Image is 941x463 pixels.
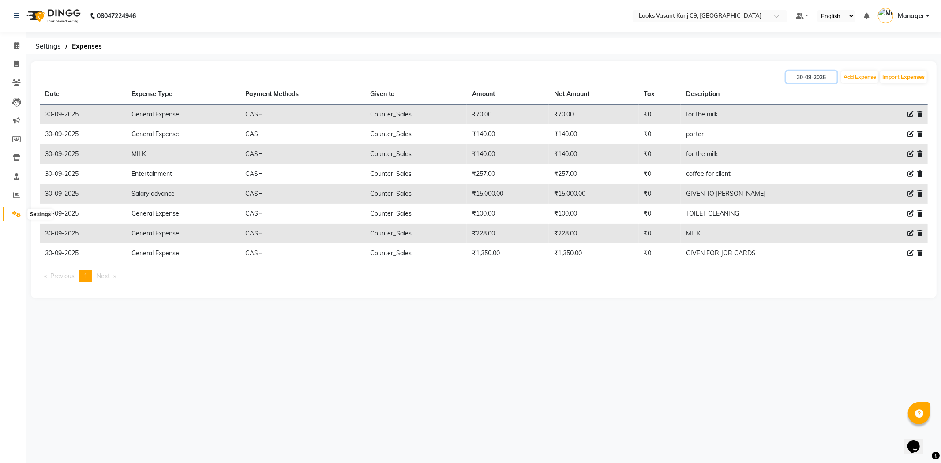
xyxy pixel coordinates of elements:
[365,204,467,224] td: Counter_Sales
[681,204,857,224] td: TOILET CLEANING
[40,270,928,282] nav: Pagination
[365,124,467,144] td: Counter_Sales
[639,164,681,184] td: ₹0
[126,243,240,263] td: General Expense
[467,105,549,125] td: ₹70.00
[681,124,857,144] td: porter
[31,38,65,54] span: Settings
[126,124,240,144] td: General Expense
[97,272,110,280] span: Next
[50,272,75,280] span: Previous
[467,164,549,184] td: ₹257.00
[549,124,638,144] td: ₹140.00
[126,184,240,204] td: Salary advance
[240,105,365,125] td: CASH
[639,105,681,125] td: ₹0
[40,124,126,144] td: 30-09-2025
[40,84,126,105] th: Date
[467,224,549,243] td: ₹228.00
[549,144,638,164] td: ₹140.00
[878,8,893,23] img: Manager
[681,184,857,204] td: GIVEN TO [PERSON_NAME]
[365,184,467,204] td: Counter_Sales
[240,243,365,263] td: CASH
[549,84,638,105] th: Net Amount
[786,71,837,83] input: PLACEHOLDER.DATE
[240,204,365,224] td: CASH
[240,84,365,105] th: Payment Methods
[549,243,638,263] td: ₹1,350.00
[549,204,638,224] td: ₹100.00
[467,204,549,224] td: ₹100.00
[841,71,878,83] button: Add Expense
[126,164,240,184] td: Entertainment
[549,164,638,184] td: ₹257.00
[467,84,549,105] th: Amount
[126,105,240,125] td: General Expense
[681,144,857,164] td: for the milk
[681,243,857,263] td: GIVEN FOR JOB CARDS
[639,84,681,105] th: Tax
[240,184,365,204] td: CASH
[904,428,932,454] iframe: chat widget
[365,144,467,164] td: Counter_Sales
[639,243,681,263] td: ₹0
[549,105,638,125] td: ₹70.00
[40,224,126,243] td: 30-09-2025
[365,84,467,105] th: Given to
[40,243,126,263] td: 30-09-2025
[467,184,549,204] td: ₹15,000.00
[549,184,638,204] td: ₹15,000.00
[67,38,106,54] span: Expenses
[40,144,126,164] td: 30-09-2025
[126,144,240,164] td: MILK
[240,124,365,144] td: CASH
[365,105,467,125] td: Counter_Sales
[467,144,549,164] td: ₹140.00
[681,84,857,105] th: Description
[97,4,136,28] b: 08047224946
[40,164,126,184] td: 30-09-2025
[365,243,467,263] td: Counter_Sales
[126,224,240,243] td: General Expense
[681,224,857,243] td: MILK
[126,84,240,105] th: Expense Type
[40,105,126,125] td: 30-09-2025
[639,124,681,144] td: ₹0
[639,224,681,243] td: ₹0
[467,124,549,144] td: ₹140.00
[467,243,549,263] td: ₹1,350.00
[240,144,365,164] td: CASH
[681,164,857,184] td: coffee for client
[40,184,126,204] td: 30-09-2025
[681,105,857,125] td: for the milk
[126,204,240,224] td: General Expense
[84,272,87,280] span: 1
[40,204,126,224] td: 30-09-2025
[240,164,365,184] td: CASH
[639,144,681,164] td: ₹0
[22,4,83,28] img: logo
[240,224,365,243] td: CASH
[880,71,927,83] button: Import Expenses
[365,224,467,243] td: Counter_Sales
[28,209,53,220] div: Settings
[365,164,467,184] td: Counter_Sales
[639,204,681,224] td: ₹0
[549,224,638,243] td: ₹228.00
[639,184,681,204] td: ₹0
[898,11,924,21] span: Manager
